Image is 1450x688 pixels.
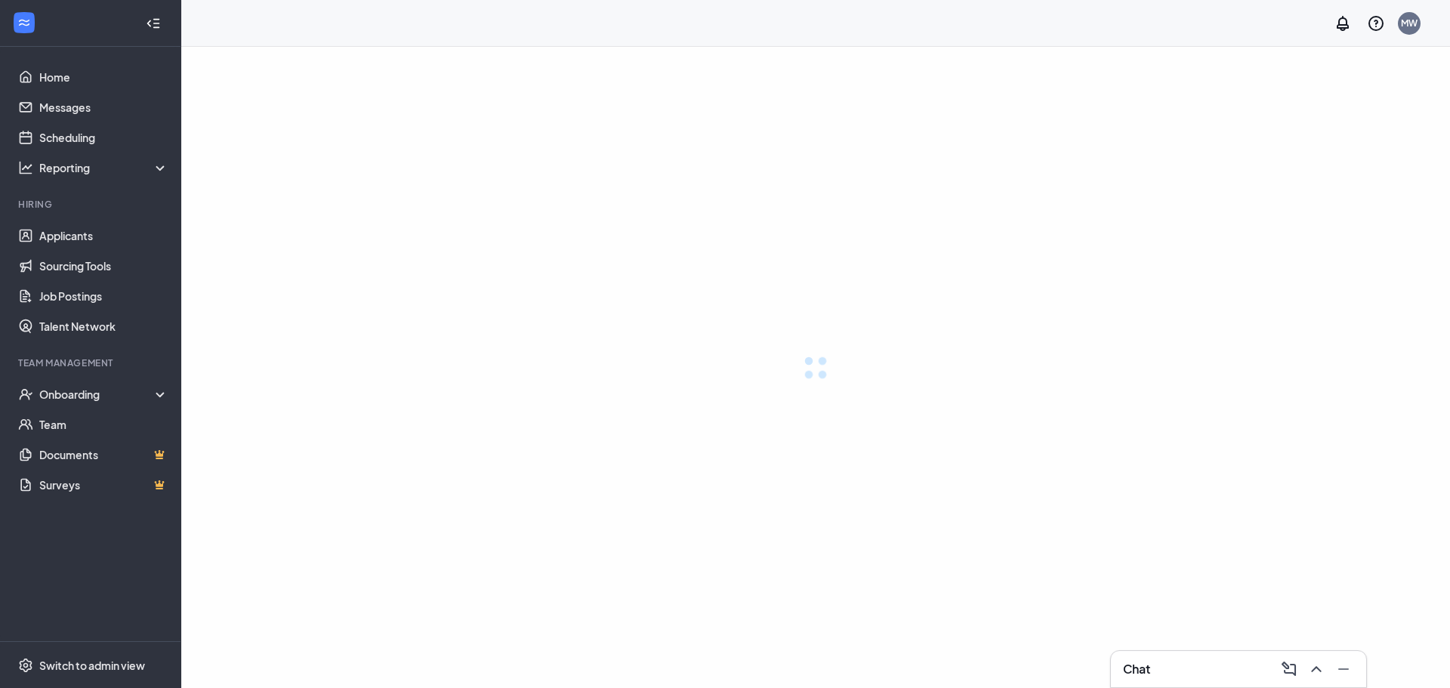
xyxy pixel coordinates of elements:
[1307,660,1325,678] svg: ChevronUp
[1280,660,1298,678] svg: ComposeMessage
[39,62,168,92] a: Home
[1330,657,1354,681] button: Minimize
[18,160,33,175] svg: Analysis
[18,198,165,211] div: Hiring
[1123,661,1150,677] h3: Chat
[39,251,168,281] a: Sourcing Tools
[18,387,33,402] svg: UserCheck
[18,658,33,673] svg: Settings
[1367,14,1385,32] svg: QuestionInfo
[39,409,168,440] a: Team
[1276,657,1300,681] button: ComposeMessage
[39,311,168,341] a: Talent Network
[1334,14,1352,32] svg: Notifications
[17,15,32,30] svg: WorkstreamLogo
[146,16,161,31] svg: Collapse
[18,356,165,369] div: Team Management
[39,281,168,311] a: Job Postings
[39,470,168,500] a: SurveysCrown
[39,92,168,122] a: Messages
[39,122,168,153] a: Scheduling
[39,440,168,470] a: DocumentsCrown
[39,387,169,402] div: Onboarding
[1401,17,1418,29] div: MW
[39,160,169,175] div: Reporting
[1334,660,1353,678] svg: Minimize
[39,221,168,251] a: Applicants
[1303,657,1327,681] button: ChevronUp
[39,658,145,673] div: Switch to admin view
